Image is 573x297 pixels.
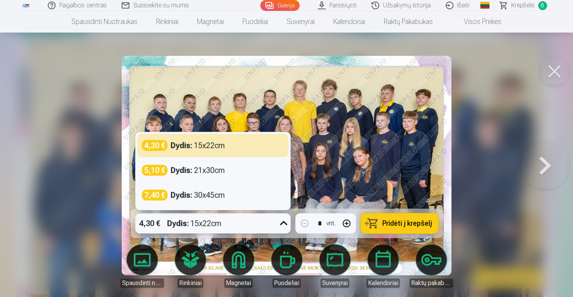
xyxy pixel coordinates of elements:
[409,244,453,288] a: Raktų pakabukas
[62,11,147,33] a: Spausdinti nuotraukas
[171,190,192,200] strong: Dydis :
[224,278,253,288] div: Magnetai
[171,140,192,151] strong: Dydis :
[324,11,374,33] a: Kalendoriai
[366,278,400,288] div: Kalendoriai
[142,140,167,151] div: 4,30 €
[120,278,164,288] div: Spausdinti nuotraukas
[217,244,260,288] a: Magnetai
[277,11,324,33] a: Suvenyrai
[233,11,277,33] a: Puodeliai
[142,165,167,176] div: 5,10 €
[142,190,167,200] div: 7,40 €
[169,244,212,288] a: Rinkiniai
[320,278,349,288] div: Suvenyrai
[171,140,225,151] div: 15x22cm
[272,278,301,288] div: Puodeliai
[135,213,164,233] div: 4,30 €
[265,244,308,288] a: Puodeliai
[167,213,221,233] div: 15x22cm
[511,1,535,10] span: Krepšelis
[171,190,225,200] div: 30x45cm
[374,11,442,33] a: Raktų pakabukas
[22,3,30,8] img: /fa2
[361,244,405,288] a: Kalendoriai
[120,244,164,288] a: Spausdinti nuotraukas
[382,220,432,227] span: Pridėti į krepšelį
[167,218,189,229] strong: Dydis :
[171,165,225,176] div: 21x30cm
[409,278,453,288] div: Raktų pakabukas
[313,244,357,288] a: Suvenyrai
[147,11,188,33] a: Rinkiniai
[442,11,511,33] a: Visos prekės
[538,1,547,10] span: 0
[361,213,438,233] button: Pridėti į krepšelį
[178,278,203,288] div: Rinkiniai
[171,165,192,176] strong: Dydis :
[326,219,336,228] div: vnt.
[188,11,233,33] a: Magnetai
